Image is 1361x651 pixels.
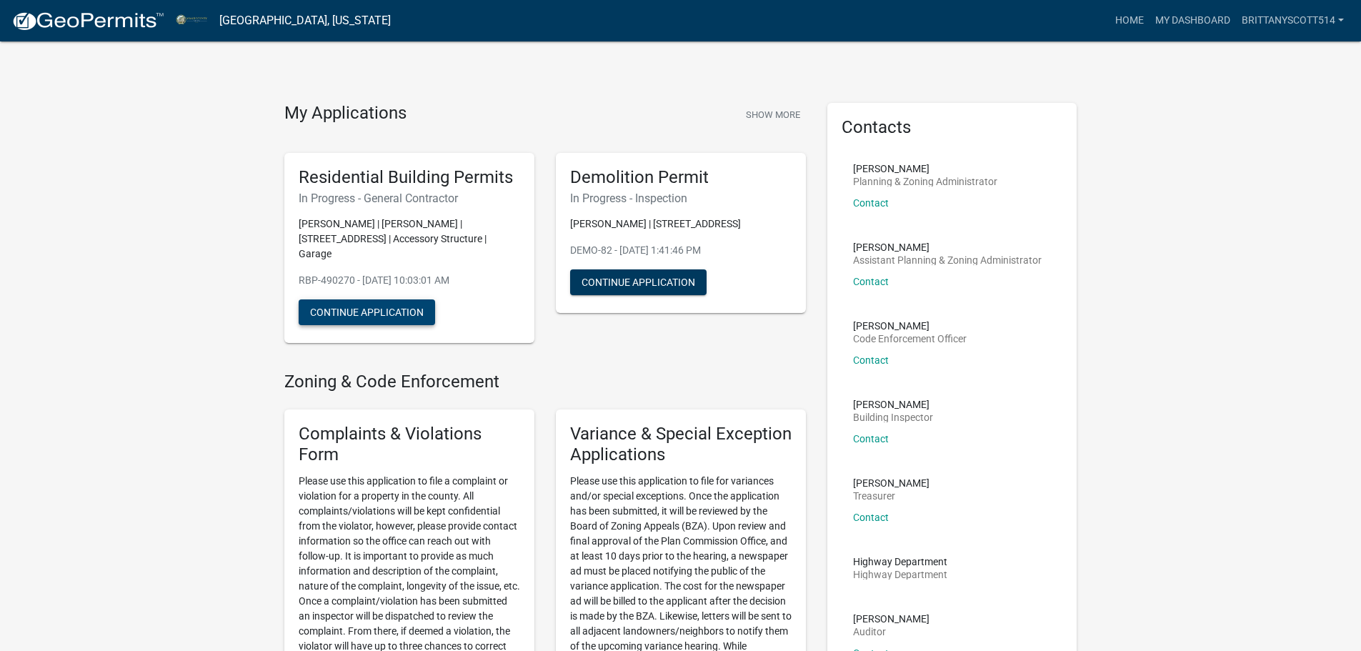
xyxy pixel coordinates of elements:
[1236,7,1350,34] a: Brittanyscott514
[740,103,806,126] button: Show More
[853,354,889,366] a: Contact
[299,192,520,205] h6: In Progress - General Contractor
[219,9,391,33] a: [GEOGRAPHIC_DATA], [US_STATE]
[853,255,1042,265] p: Assistant Planning & Zoning Administrator
[853,242,1042,252] p: [PERSON_NAME]
[853,614,929,624] p: [PERSON_NAME]
[1110,7,1150,34] a: Home
[570,217,792,232] p: [PERSON_NAME] | [STREET_ADDRESS]
[853,570,947,580] p: Highway Department
[176,11,208,30] img: Miami County, Indiana
[853,478,929,488] p: [PERSON_NAME]
[853,412,933,422] p: Building Inspector
[853,177,997,187] p: Planning & Zoning Administrator
[570,269,707,295] button: Continue Application
[842,117,1063,138] h5: Contacts
[284,372,806,392] h4: Zoning & Code Enforcement
[299,273,520,288] p: RBP-490270 - [DATE] 10:03:01 AM
[853,197,889,209] a: Contact
[853,491,929,501] p: Treasurer
[853,334,967,344] p: Code Enforcement Officer
[570,424,792,465] h5: Variance & Special Exception Applications
[299,167,520,188] h5: Residential Building Permits
[570,243,792,258] p: DEMO-82 - [DATE] 1:41:46 PM
[853,512,889,523] a: Contact
[853,557,947,567] p: Highway Department
[299,217,520,262] p: [PERSON_NAME] | [PERSON_NAME] | [STREET_ADDRESS] | Accessory Structure | Garage
[570,192,792,205] h6: In Progress - Inspection
[299,299,435,325] button: Continue Application
[853,433,889,444] a: Contact
[284,103,407,124] h4: My Applications
[853,321,967,331] p: [PERSON_NAME]
[299,424,520,465] h5: Complaints & Violations Form
[853,276,889,287] a: Contact
[570,167,792,188] h5: Demolition Permit
[853,164,997,174] p: [PERSON_NAME]
[1150,7,1236,34] a: My Dashboard
[853,627,929,637] p: Auditor
[853,399,933,409] p: [PERSON_NAME]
